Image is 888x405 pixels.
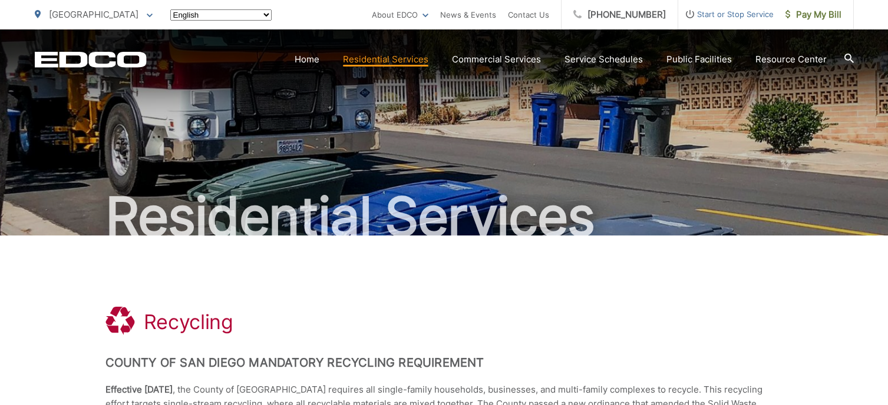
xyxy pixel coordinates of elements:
[452,52,541,67] a: Commercial Services
[49,9,138,20] span: [GEOGRAPHIC_DATA]
[105,384,173,395] strong: Effective [DATE]
[565,52,643,67] a: Service Schedules
[105,356,783,370] h2: County of San Diego Mandatory Recycling Requirement
[666,52,732,67] a: Public Facilities
[755,52,827,67] a: Resource Center
[144,310,233,334] h1: Recycling
[372,8,428,22] a: About EDCO
[170,9,272,21] select: Select a language
[785,8,841,22] span: Pay My Bill
[35,51,147,68] a: EDCD logo. Return to the homepage.
[343,52,428,67] a: Residential Services
[295,52,319,67] a: Home
[508,8,549,22] a: Contact Us
[440,8,496,22] a: News & Events
[35,187,854,246] h2: Residential Services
